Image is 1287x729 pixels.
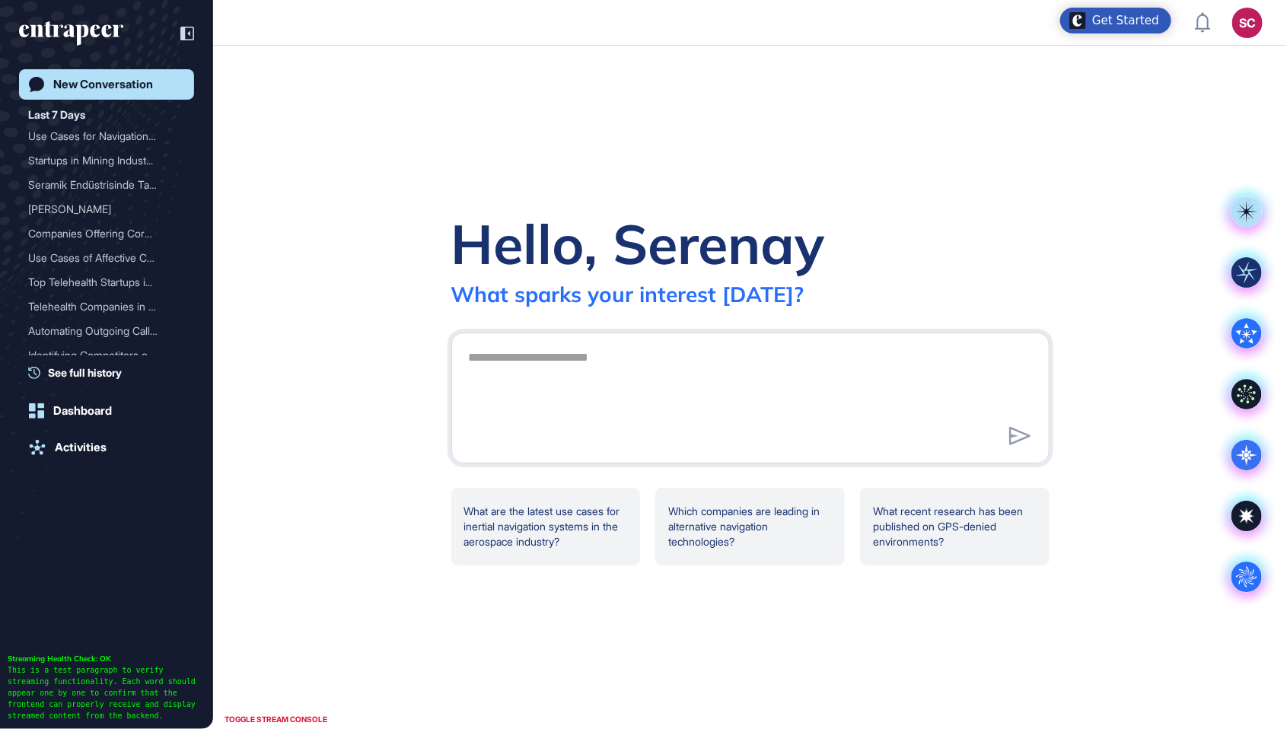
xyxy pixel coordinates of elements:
button: SC [1232,8,1263,38]
div: Get Started [1092,13,1159,28]
div: Top Telehealth Startups in the US [28,270,185,294]
div: Top Telehealth Startups i... [28,270,173,294]
a: See full history [28,364,194,380]
div: TOGGLE STREAM CONSOLE [221,710,331,729]
div: Use Cases of Affective Computing in the Automotive Industry [28,246,185,270]
a: New Conversation [19,69,194,100]
div: Use Cases for Navigation Systems Operating Without GPS or Network Infrastructure Using Onboard Pe... [28,124,185,148]
div: What are the latest use cases for inertial navigation systems in the aerospace industry? [451,488,641,565]
div: Use Cases for Navigation ... [28,124,173,148]
div: Seramik Endüstrisinde Tal... [28,173,173,197]
div: Automating Outgoing Calls... [28,319,173,343]
div: Companies Offering Corpor... [28,221,173,246]
img: launcher-image-alternative-text [1069,12,1086,29]
a: Dashboard [19,396,194,426]
div: Startups in Mining Industry Focusing on Perception-Based Navigation Systems Without Absolute Posi... [28,148,185,173]
div: Activities [55,441,107,454]
div: Dashboard [53,404,112,418]
div: Telehealth Companies in t... [28,294,173,319]
a: Activities [19,432,194,463]
div: [PERSON_NAME] [28,197,173,221]
div: Open Get Started checklist [1060,8,1171,33]
div: Startups in Mining Indust... [28,148,173,173]
div: Telehealth Companies in the US: A Focus on the Health Industry [28,294,185,319]
div: Automating Outgoing Calls in Call Centers [28,319,185,343]
div: Hello, Serenay [451,209,825,278]
div: Last 7 Days [28,106,85,124]
div: What recent research has been published on GPS-denied environments? [860,488,1050,565]
div: Identifying Competitors o... [28,343,173,368]
div: Seramik Endüstrisinde Talep Tahminleme Problemi İçin Use Case Geliştirme [28,173,185,197]
span: See full history [48,364,122,380]
div: Curie [28,197,185,221]
div: Identifying Competitors of Veritus Agent [28,343,185,368]
div: entrapeer-logo [19,21,123,46]
div: Use Cases of Affective Co... [28,246,173,270]
div: Which companies are leading in alternative navigation technologies? [655,488,845,565]
div: New Conversation [53,78,153,91]
div: Companies Offering Corporate Cards for E-commerce Businesses [28,221,185,246]
div: What sparks your interest [DATE]? [451,281,804,307]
